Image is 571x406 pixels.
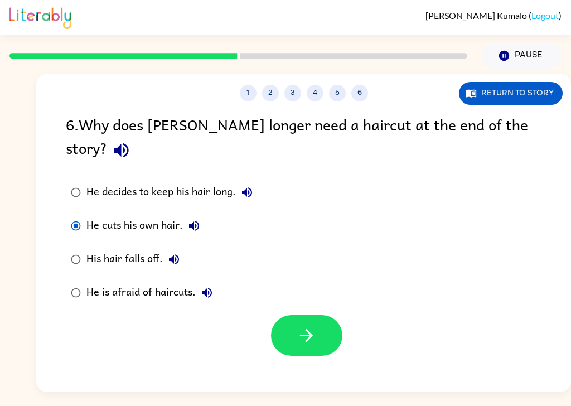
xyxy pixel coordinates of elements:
[459,82,563,105] button: Return to story
[284,85,301,101] button: 3
[531,10,559,21] a: Logout
[86,282,218,304] div: He is afraid of haircuts.
[183,215,205,237] button: He cuts his own hair.
[86,181,258,204] div: He decides to keep his hair long.
[307,85,323,101] button: 4
[329,85,346,101] button: 5
[236,181,258,204] button: He decides to keep his hair long.
[425,10,562,21] div: ( )
[66,113,541,165] div: 6 . Why does [PERSON_NAME] longer need a haircut at the end of the story?
[481,43,562,69] button: Pause
[163,248,185,270] button: His hair falls off.
[9,4,71,29] img: Literably
[351,85,368,101] button: 6
[425,10,529,21] span: [PERSON_NAME] Kumalo
[86,248,185,270] div: His hair falls off.
[86,215,205,237] div: He cuts his own hair.
[240,85,257,101] button: 1
[196,282,218,304] button: He is afraid of haircuts.
[262,85,279,101] button: 2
